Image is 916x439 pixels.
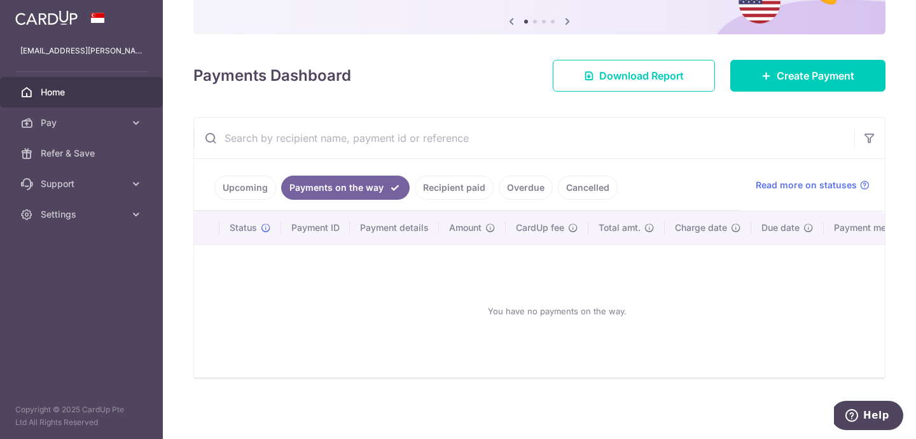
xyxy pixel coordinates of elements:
[41,86,125,99] span: Home
[675,221,727,234] span: Charge date
[553,60,715,92] a: Download Report
[194,118,854,158] input: Search by recipient name, payment id or reference
[41,208,125,221] span: Settings
[834,401,903,433] iframe: Opens a widget where you can find more information
[558,176,618,200] a: Cancelled
[281,176,410,200] a: Payments on the way
[449,221,482,234] span: Amount
[41,178,125,190] span: Support
[350,211,439,244] th: Payment details
[599,68,684,83] span: Download Report
[761,221,800,234] span: Due date
[209,255,905,367] div: You have no payments on the way.
[756,179,857,192] span: Read more on statuses
[516,221,564,234] span: CardUp fee
[41,147,125,160] span: Refer & Save
[415,176,494,200] a: Recipient paid
[230,221,257,234] span: Status
[41,116,125,129] span: Pay
[499,176,553,200] a: Overdue
[193,64,351,87] h4: Payments Dashboard
[15,10,78,25] img: CardUp
[756,179,870,192] a: Read more on statuses
[777,68,854,83] span: Create Payment
[730,60,885,92] a: Create Payment
[20,45,142,57] p: [EMAIL_ADDRESS][PERSON_NAME][DOMAIN_NAME]
[281,211,350,244] th: Payment ID
[214,176,276,200] a: Upcoming
[599,221,641,234] span: Total amt.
